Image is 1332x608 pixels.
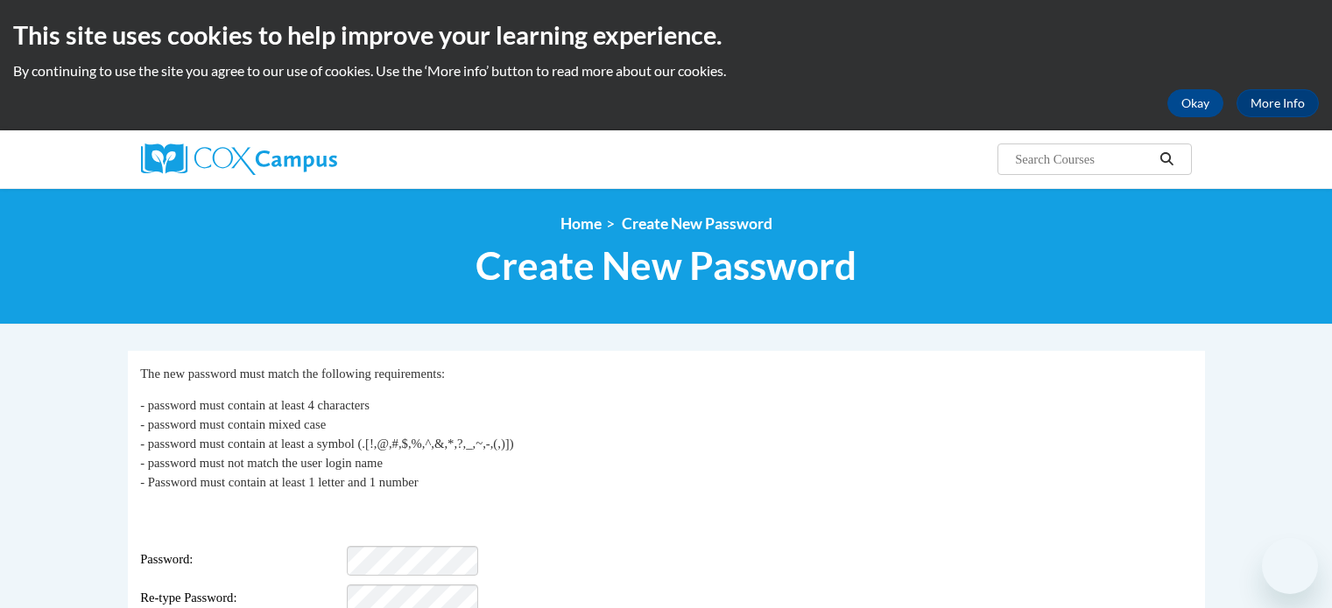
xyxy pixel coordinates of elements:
span: Create New Password [622,214,772,233]
button: Search [1153,149,1180,170]
span: The new password must match the following requirements: [140,367,445,381]
span: - password must contain at least 4 characters - password must contain mixed case - password must ... [140,398,513,489]
iframe: Button to launch messaging window [1262,538,1318,594]
p: By continuing to use the site you agree to our use of cookies. Use the ‘More info’ button to read... [13,61,1319,80]
span: Re-type Password: [140,589,343,608]
img: Cox Campus [141,143,337,175]
span: Password: [140,550,343,570]
a: Home [560,214,602,233]
h2: This site uses cookies to help improve your learning experience. [13,17,1319,52]
span: Create New Password [476,242,856,289]
a: More Info [1237,89,1319,117]
a: Cox Campus [141,143,474,175]
button: Okay [1167,89,1223,117]
input: Search Courses [1013,149,1153,170]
